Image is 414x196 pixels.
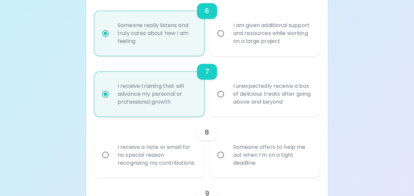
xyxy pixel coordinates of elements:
[228,74,316,114] div: I unexpectedly receive a box of delicious treats after going above and beyond
[112,135,201,175] div: I receive a note or email for no special reason recognizing my contributions
[228,135,316,175] div: Someone offers to help me out when I’m on a tight deadline
[228,14,316,53] div: I am given additional support and resources while working on a large project
[205,66,209,77] h6: 7
[94,116,320,177] div: choice-group-check
[112,14,201,53] div: Someone really listens and truly cares about how I am feeling
[94,56,320,116] div: choice-group-check
[205,6,209,16] h6: 6
[112,74,201,114] div: I receive training that will advance my personal or professional growth
[205,127,209,138] h6: 8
